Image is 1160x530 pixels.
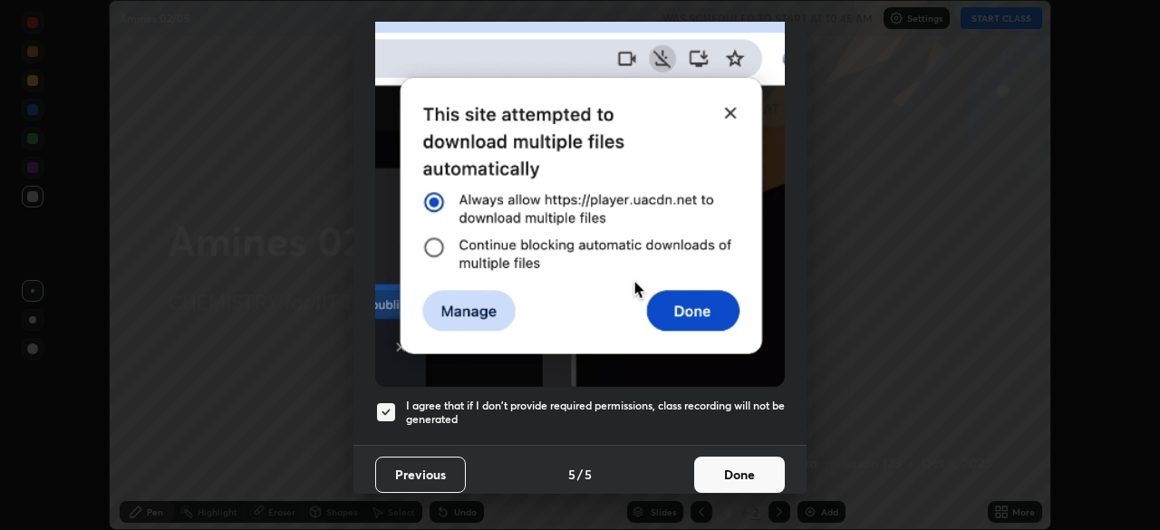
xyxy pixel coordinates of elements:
[577,465,583,484] h4: /
[375,457,466,493] button: Previous
[585,465,592,484] h4: 5
[406,399,785,427] h5: I agree that if I don't provide required permissions, class recording will not be generated
[694,457,785,493] button: Done
[568,465,575,484] h4: 5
